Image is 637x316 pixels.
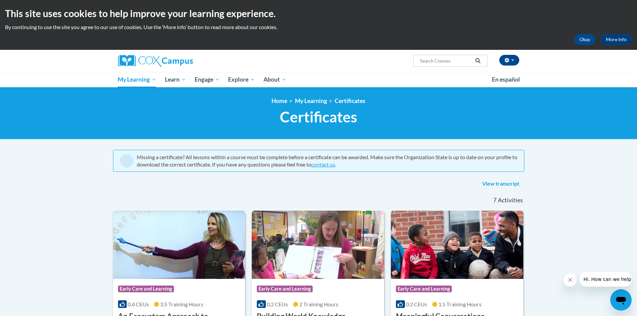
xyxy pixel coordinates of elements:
span: 1.5 Training Hours [438,301,482,307]
span: Activities [498,197,523,204]
div: Missing a certificate? All lessons within a course must be complete before a certificate can be a... [137,153,517,168]
span: Hi. How can we help? [4,5,54,10]
img: Cox Campus [118,55,193,67]
span: 2 Training Hours [299,301,338,307]
button: Okay [574,34,596,45]
iframe: Close message [563,273,577,287]
a: contact us [311,161,335,168]
a: View transcript [477,179,524,189]
span: Explore [228,76,255,84]
h2: This site uses cookies to help improve your learning experience. [5,7,632,20]
span: Learn [165,76,186,84]
span: 7 [493,197,497,204]
a: Home [272,97,287,104]
div: Main menu [108,72,529,87]
a: My Learning [295,97,327,104]
a: Learn [161,72,190,87]
img: Course Logo [113,211,245,279]
button: Search [473,57,483,65]
span: En español [492,76,520,83]
span: Certificates [280,108,357,126]
p: By continuing to use the site you agree to our use of cookies. Use the ‘More info’ button to read... [5,23,632,31]
span: 3.5 Training Hours [160,301,203,307]
span: 0.2 CEUs [267,301,288,307]
span: Early Care and Learning [118,286,174,292]
span: About [263,76,286,84]
a: Engage [190,72,224,87]
a: Explore [224,72,259,87]
a: Cox Campus [118,55,245,67]
span: My Learning [118,76,156,84]
span: 0.2 CEUs [406,301,427,307]
a: En español [488,73,524,87]
img: Course Logo [391,211,523,279]
a: My Learning [114,72,161,87]
span: Engage [195,76,220,84]
iframe: Message from company [579,272,632,287]
input: Search Courses [419,57,473,65]
a: Certificates [335,97,365,104]
button: Account Settings [499,55,519,66]
span: Early Care and Learning [257,286,313,292]
iframe: Button to launch messaging window [610,289,632,311]
a: More Info [601,34,632,45]
span: 0.4 CEUs [128,301,149,307]
a: About [259,72,291,87]
span: Early Care and Learning [396,286,452,292]
img: Course Logo [252,211,384,279]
